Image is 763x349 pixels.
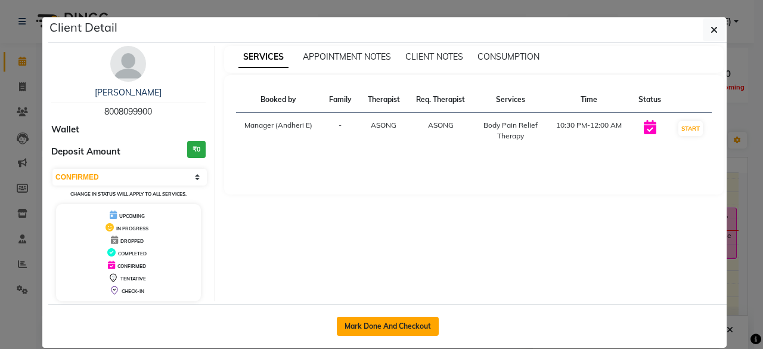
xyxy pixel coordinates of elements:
span: CONFIRMED [117,263,146,269]
span: ASONG [428,121,454,129]
span: TENTATIVE [120,276,146,282]
span: SERVICES [238,47,289,68]
span: Wallet [51,123,79,137]
th: Therapist [359,87,408,113]
td: 10:30 PM-12:00 AM [548,113,631,149]
img: avatar [110,46,146,82]
a: [PERSON_NAME] [95,87,162,98]
span: ASONG [371,121,396,129]
div: Body Pain Relief Therapy [480,120,541,141]
span: APPOINTMENT NOTES [303,51,391,62]
h3: ₹0 [187,141,206,158]
th: Time [548,87,631,113]
button: Mark Done And Checkout [337,317,439,336]
span: UPCOMING [119,213,145,219]
th: Booked by [236,87,321,113]
h5: Client Detail [49,18,117,36]
span: DROPPED [120,238,144,244]
td: Manager (Andheri E) [236,113,321,149]
span: CONSUMPTION [477,51,539,62]
th: Services [473,87,548,113]
span: Deposit Amount [51,145,120,159]
small: Change in status will apply to all services. [70,191,187,197]
span: 8008099900 [104,106,152,117]
span: COMPLETED [118,251,147,257]
th: Status [631,87,669,113]
button: START [678,121,703,136]
th: Req. Therapist [408,87,473,113]
span: IN PROGRESS [116,226,148,231]
td: - [321,113,359,149]
span: CHECK-IN [122,288,144,294]
th: Family [321,87,359,113]
span: CLIENT NOTES [405,51,463,62]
